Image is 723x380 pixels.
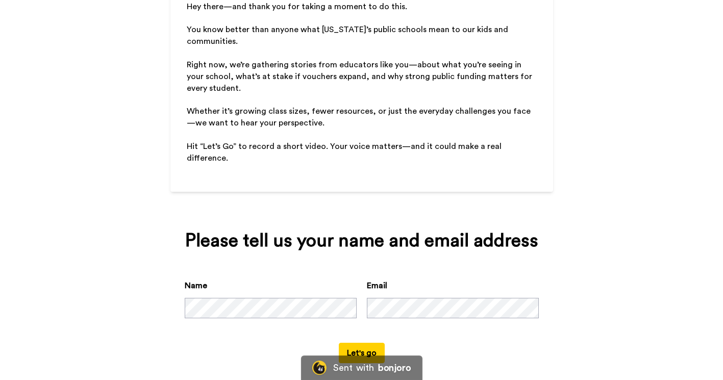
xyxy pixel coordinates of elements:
span: You know better than anyone what [US_STATE]’s public schools mean to our kids and communities. [187,26,510,45]
span: Hey there—and thank you for taking a moment to do this. [187,3,407,11]
button: Let's go [339,343,385,363]
div: Please tell us your name and email address [185,231,539,251]
span: Hit “Let’s Go” to record a short video. Your voice matters—and it could make a real difference. [187,142,504,162]
label: Email [367,280,387,292]
div: bonjoro [378,363,411,372]
label: Name [185,280,207,292]
a: Bonjoro LogoSent withbonjoro [301,356,422,380]
span: Right now, we’re gathering stories from educators like you—about what you’re seeing in your schoo... [187,61,534,92]
img: Bonjoro Logo [312,361,326,375]
span: Whether it’s growing class sizes, fewer resources, or just the everyday challenges you face—we wa... [187,107,531,127]
div: Sent with [333,363,374,372]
